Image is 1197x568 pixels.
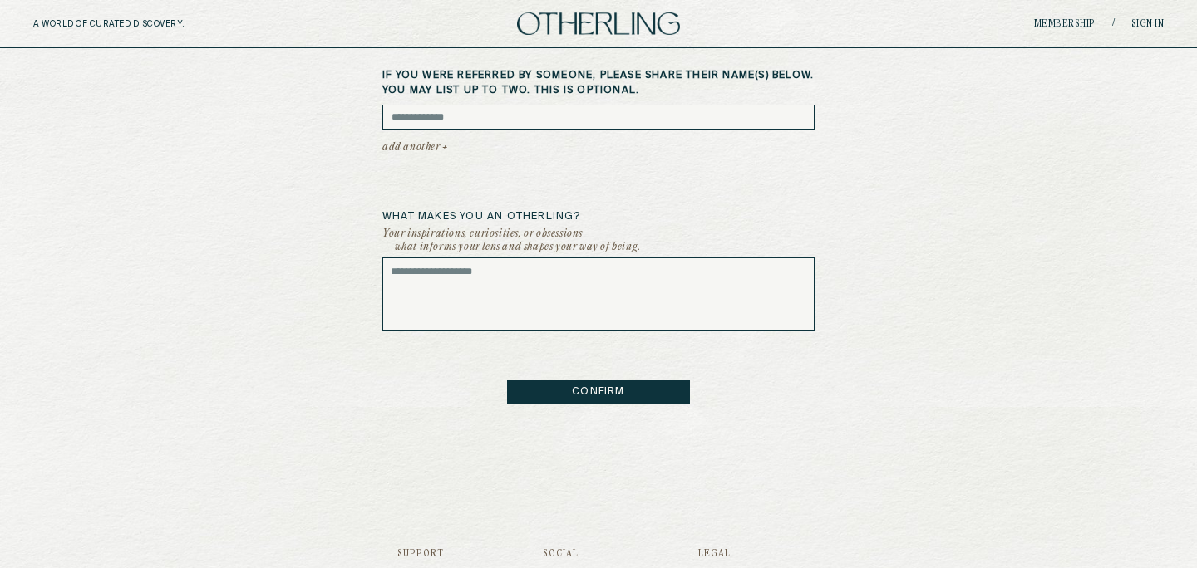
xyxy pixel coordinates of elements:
[1034,19,1096,29] a: Membership
[382,136,448,159] button: add another +
[698,549,800,559] h3: Legal
[397,549,444,559] h3: Support
[382,68,815,98] label: If you were referred by someone, please share their name(s) below. You may list up to two. This i...
[543,549,599,559] h3: Social
[382,228,648,254] p: Your inspirations, curiosities, or obsessions —what informs your lens and shapes your way of being.
[1131,19,1165,29] a: Sign in
[382,209,815,224] label: What makes you an otherling?
[517,12,680,35] img: logo
[33,19,257,29] h5: A WORLD OF CURATED DISCOVERY.
[507,380,690,404] button: CONFIRM
[1112,17,1115,30] span: /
